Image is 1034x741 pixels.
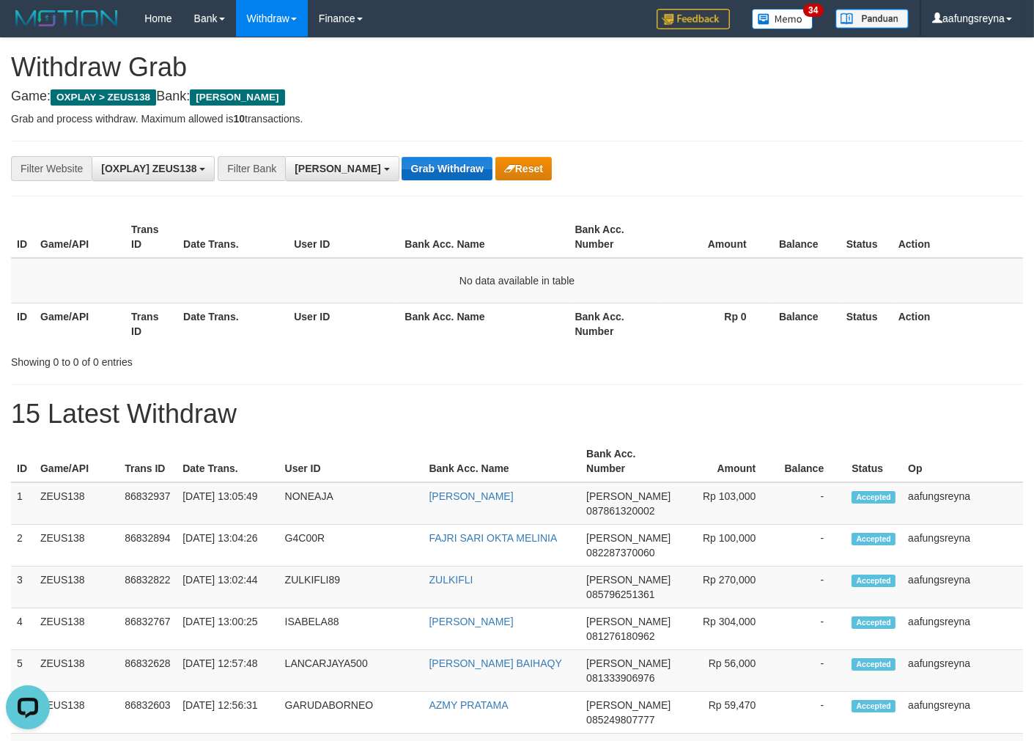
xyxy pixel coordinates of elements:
td: ZEUS138 [34,650,119,692]
img: MOTION_logo.png [11,7,122,29]
td: aafungsreyna [902,567,1023,608]
strong: 10 [233,113,245,125]
span: [PERSON_NAME] [586,490,671,502]
td: [DATE] 13:05:49 [177,482,278,525]
td: aafungsreyna [902,692,1023,734]
th: ID [11,216,34,258]
span: Copy 082287370060 to clipboard [586,547,654,558]
div: Filter Website [11,156,92,181]
th: Status [846,440,902,482]
span: [PERSON_NAME] [586,657,671,669]
td: NONEAJA [279,482,424,525]
td: Rp 270,000 [676,567,778,608]
td: GARUDABORNEO [279,692,424,734]
span: [PERSON_NAME] [586,532,671,544]
td: [DATE] 13:00:25 [177,608,278,650]
th: Amount [676,440,778,482]
th: User ID [288,303,399,344]
th: Status [841,303,893,344]
span: [PERSON_NAME] [586,699,671,711]
span: [OXPLAY] ZEUS138 [101,163,196,174]
th: Date Trans. [177,303,288,344]
td: 4 [11,608,34,650]
td: - [778,567,846,608]
th: Bank Acc. Number [569,303,660,344]
button: [OXPLAY] ZEUS138 [92,156,215,181]
th: Bank Acc. Number [569,216,660,258]
th: Trans ID [125,303,177,344]
span: Accepted [852,575,895,587]
td: 1 [11,482,34,525]
p: Grab and process withdraw. Maximum allowed is transactions. [11,111,1023,126]
button: Reset [495,157,552,180]
td: 86832603 [119,692,177,734]
td: ZEUS138 [34,692,119,734]
td: - [778,650,846,692]
td: 86832628 [119,650,177,692]
th: Action [893,216,1023,258]
a: ZULKIFLI [429,574,473,586]
td: ZEUS138 [34,608,119,650]
span: OXPLAY > ZEUS138 [51,89,156,106]
th: Balance [769,303,841,344]
td: No data available in table [11,258,1023,303]
span: Accepted [852,533,895,545]
th: ID [11,440,34,482]
a: [PERSON_NAME] BAIHAQY [429,657,562,669]
th: Bank Acc. Name [424,440,581,482]
td: ZULKIFLI89 [279,567,424,608]
span: [PERSON_NAME] [190,89,284,106]
td: ISABELA88 [279,608,424,650]
button: Grab Withdraw [402,157,492,180]
td: [DATE] 12:57:48 [177,650,278,692]
a: [PERSON_NAME] [429,616,514,627]
span: 34 [803,4,823,17]
td: 86832822 [119,567,177,608]
td: 86832767 [119,608,177,650]
td: ZEUS138 [34,525,119,567]
td: Rp 304,000 [676,608,778,650]
span: Copy 081333906976 to clipboard [586,672,654,684]
td: [DATE] 13:02:44 [177,567,278,608]
img: panduan.png [835,9,909,29]
td: - [778,692,846,734]
td: Rp 59,470 [676,692,778,734]
th: Game/API [34,216,125,258]
td: ZEUS138 [34,567,119,608]
th: User ID [288,216,399,258]
a: FAJRI SARI OKTA MELINIA [429,532,558,544]
img: Button%20Memo.svg [752,9,813,29]
th: Date Trans. [177,216,288,258]
span: Accepted [852,616,895,629]
td: G4C00R [279,525,424,567]
td: Rp 100,000 [676,525,778,567]
span: [PERSON_NAME] [586,616,671,627]
th: Amount [660,216,769,258]
td: aafungsreyna [902,650,1023,692]
img: Feedback.jpg [657,9,730,29]
td: - [778,482,846,525]
td: Rp 103,000 [676,482,778,525]
span: Accepted [852,658,895,671]
th: Game/API [34,440,119,482]
th: Status [841,216,893,258]
td: aafungsreyna [902,608,1023,650]
th: Game/API [34,303,125,344]
span: Accepted [852,700,895,712]
td: - [778,608,846,650]
th: ID [11,303,34,344]
span: [PERSON_NAME] [586,574,671,586]
th: Bank Acc. Number [580,440,676,482]
td: [DATE] 12:56:31 [177,692,278,734]
td: 5 [11,650,34,692]
th: Bank Acc. Name [399,216,569,258]
h1: 15 Latest Withdraw [11,399,1023,429]
td: aafungsreyna [902,525,1023,567]
td: aafungsreyna [902,482,1023,525]
th: Trans ID [125,216,177,258]
th: Balance [778,440,846,482]
h4: Game: Bank: [11,89,1023,104]
td: 3 [11,567,34,608]
h1: Withdraw Grab [11,53,1023,82]
a: AZMY PRATAMA [429,699,509,711]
